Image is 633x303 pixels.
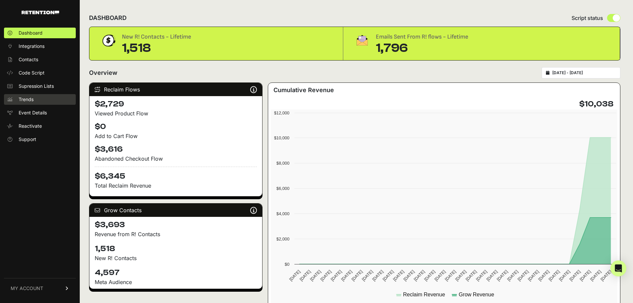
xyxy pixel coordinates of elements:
[89,13,127,23] h2: DASHBOARD
[376,42,468,55] div: 1,796
[610,260,626,276] div: Open Intercom Messenger
[402,269,415,282] text: [DATE]
[4,54,76,65] a: Contacts
[589,269,602,282] text: [DATE]
[274,135,289,140] text: $10,000
[276,236,289,241] text: $2,000
[600,269,613,282] text: [DATE]
[4,121,76,131] a: Reactivate
[371,269,384,282] text: [DATE]
[276,186,289,191] text: $6,000
[19,70,45,76] span: Code Script
[579,269,592,282] text: [DATE]
[299,269,312,282] text: [DATE]
[423,269,436,282] text: [DATE]
[95,99,257,109] h4: $2,729
[122,32,191,42] div: New R! Contacts - Lifetime
[19,30,43,36] span: Dashboard
[122,42,191,55] div: 1,518
[4,28,76,38] a: Dashboard
[496,269,509,282] text: [DATE]
[22,11,59,14] img: Retention.com
[4,41,76,52] a: Integrations
[444,269,457,282] text: [DATE]
[319,269,332,282] text: [DATE]
[309,269,322,282] text: [DATE]
[4,107,76,118] a: Event Details
[95,182,257,190] p: Total Reclaim Revenue
[392,269,405,282] text: [DATE]
[434,269,447,282] text: [DATE]
[89,83,262,96] div: Reclaim Flows
[285,262,289,267] text: $0
[351,269,364,282] text: [DATE]
[89,68,117,77] h2: Overview
[354,32,370,48] img: fa-envelope-19ae18322b30453b285274b1b8af3d052b27d846a4fbe8435d1a52b978f639a2.png
[548,269,561,282] text: [DATE]
[361,269,374,282] text: [DATE]
[95,132,257,140] div: Add to Cart Flow
[95,230,257,238] p: Revenue from R! Contacts
[95,267,257,278] h4: 4,597
[19,109,47,116] span: Event Details
[19,136,36,143] span: Support
[95,243,257,254] h4: 1,518
[465,269,478,282] text: [DATE]
[19,56,38,63] span: Contacts
[4,81,76,91] a: Supression Lists
[569,269,581,282] text: [DATE]
[95,144,257,155] h4: $3,616
[89,204,262,217] div: Grow Contacts
[537,269,550,282] text: [DATE]
[276,161,289,166] text: $8,000
[579,99,613,109] h4: $10,038
[95,155,257,163] div: Abandoned Checkout Flow
[276,211,289,216] text: $4,000
[95,167,257,182] h4: $6,345
[273,85,334,95] h3: Cumulative Revenue
[95,121,257,132] h4: $0
[19,83,54,89] span: Supression Lists
[382,269,395,282] text: [DATE]
[19,123,42,129] span: Reactivate
[572,14,603,22] span: Script status
[454,269,467,282] text: [DATE]
[459,292,494,297] text: Grow Revenue
[517,269,530,282] text: [DATE]
[558,269,571,282] text: [DATE]
[413,269,426,282] text: [DATE]
[19,43,45,50] span: Integrations
[4,134,76,145] a: Support
[100,32,117,49] img: dollar-coin-05c43ed7efb7bc0c12610022525b4bbbb207c7efeef5aecc26f025e68dcafac9.png
[4,94,76,105] a: Trends
[330,269,343,282] text: [DATE]
[376,32,468,42] div: Emails Sent From R! flows - Lifetime
[11,285,43,292] span: MY ACCOUNT
[95,254,257,262] p: New R! Contacts
[485,269,498,282] text: [DATE]
[95,220,257,230] h4: $3,693
[475,269,488,282] text: [DATE]
[527,269,540,282] text: [DATE]
[4,278,76,298] a: MY ACCOUNT
[274,110,289,115] text: $12,000
[340,269,353,282] text: [DATE]
[288,269,301,282] text: [DATE]
[95,109,257,117] div: Viewed Product Flow
[403,292,445,297] text: Reclaim Revenue
[19,96,34,103] span: Trends
[4,68,76,78] a: Code Script
[506,269,519,282] text: [DATE]
[95,278,257,286] div: Meta Audience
